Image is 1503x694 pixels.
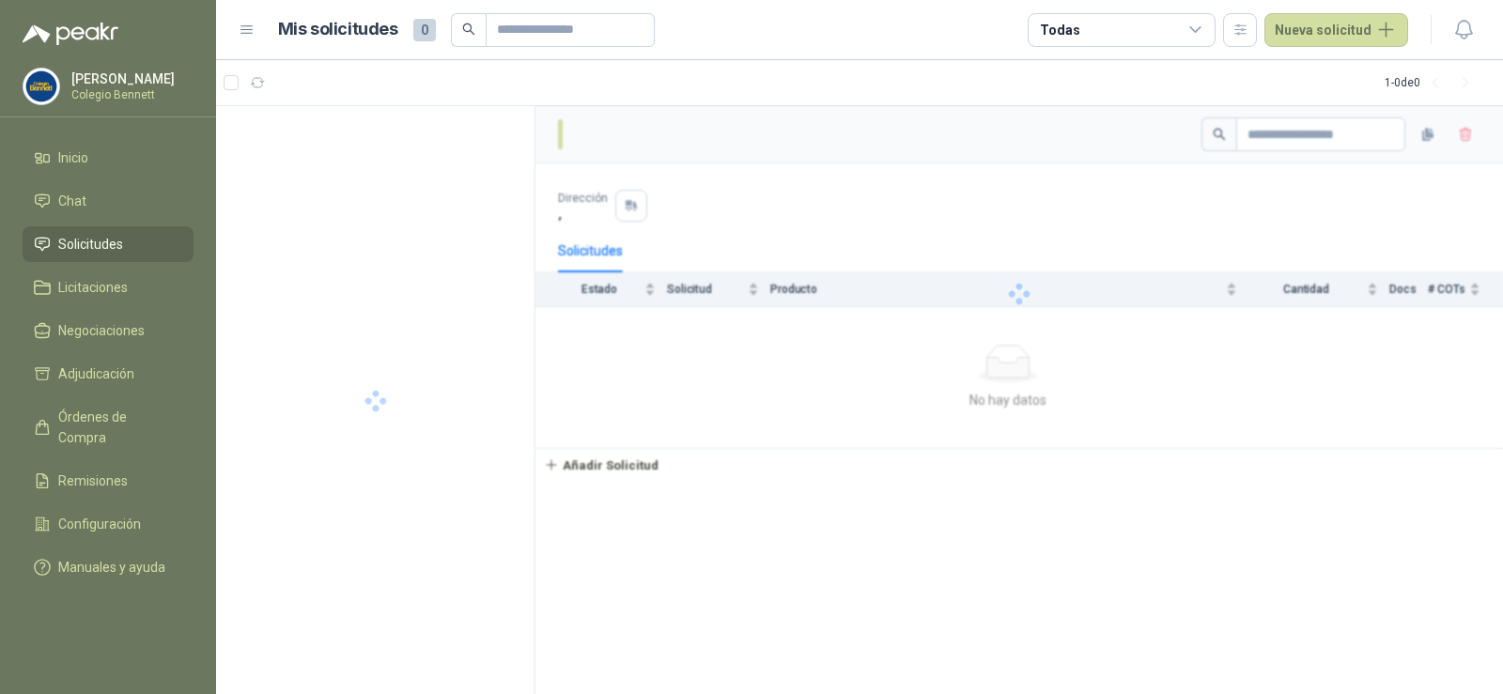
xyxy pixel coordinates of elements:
[23,549,194,585] a: Manuales y ayuda
[71,72,189,85] p: [PERSON_NAME]
[58,191,86,211] span: Chat
[23,69,59,104] img: Company Logo
[23,356,194,392] a: Adjudicación
[23,183,194,219] a: Chat
[58,514,141,534] span: Configuración
[23,506,194,542] a: Configuración
[58,277,128,298] span: Licitaciones
[58,147,88,168] span: Inicio
[1264,13,1408,47] button: Nueva solicitud
[58,234,123,254] span: Solicitudes
[58,363,134,384] span: Adjudicación
[462,23,475,36] span: search
[23,140,194,176] a: Inicio
[1385,68,1480,98] div: 1 - 0 de 0
[413,19,436,41] span: 0
[58,557,165,578] span: Manuales y ayuda
[1040,20,1079,40] div: Todas
[23,270,194,305] a: Licitaciones
[23,463,194,499] a: Remisiones
[71,89,189,100] p: Colegio Bennett
[58,407,176,448] span: Órdenes de Compra
[23,23,118,45] img: Logo peakr
[58,320,145,341] span: Negociaciones
[278,16,398,43] h1: Mis solicitudes
[23,399,194,455] a: Órdenes de Compra
[58,470,128,491] span: Remisiones
[23,313,194,348] a: Negociaciones
[23,226,194,262] a: Solicitudes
